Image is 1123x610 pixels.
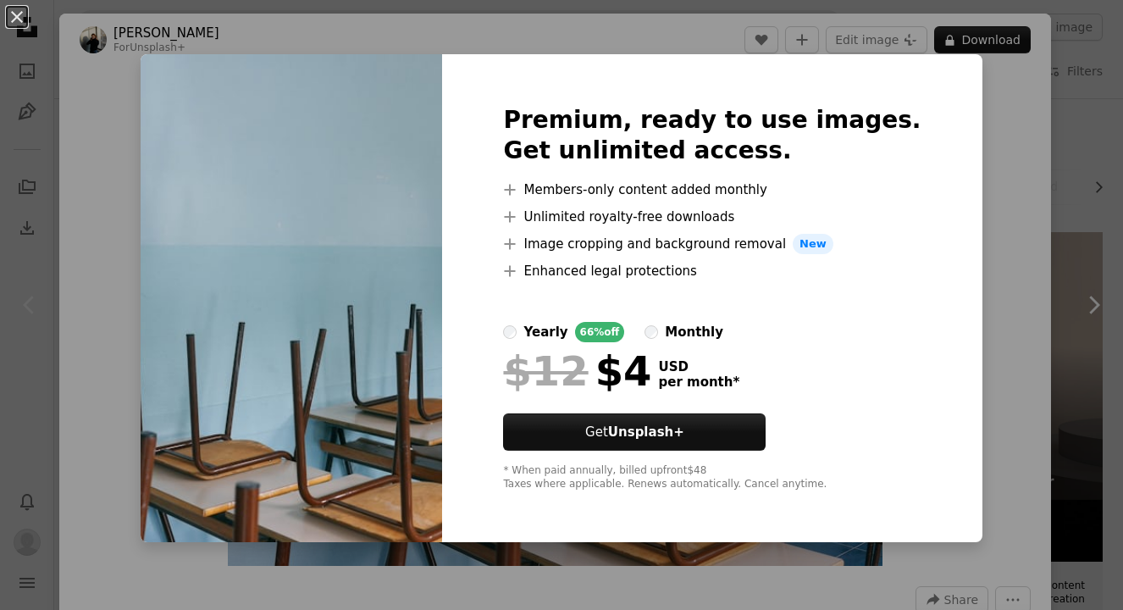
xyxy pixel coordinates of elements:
[575,322,625,342] div: 66% off
[503,349,651,393] div: $4
[523,322,567,342] div: yearly
[658,359,739,374] span: USD
[503,234,921,254] li: Image cropping and background removal
[608,424,684,440] strong: Unsplash+
[503,464,921,491] div: * When paid annually, billed upfront $48 Taxes where applicable. Renews automatically. Cancel any...
[665,322,723,342] div: monthly
[793,234,833,254] span: New
[503,207,921,227] li: Unlimited royalty-free downloads
[503,349,588,393] span: $12
[141,54,442,542] img: premium_photo-1665520346743-a739fd4da10c
[644,325,658,339] input: monthly
[503,180,921,200] li: Members-only content added monthly
[503,105,921,166] h2: Premium, ready to use images. Get unlimited access.
[503,413,766,451] a: GetUnsplash+
[658,374,739,390] span: per month *
[503,261,921,281] li: Enhanced legal protections
[503,325,517,339] input: yearly66%off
